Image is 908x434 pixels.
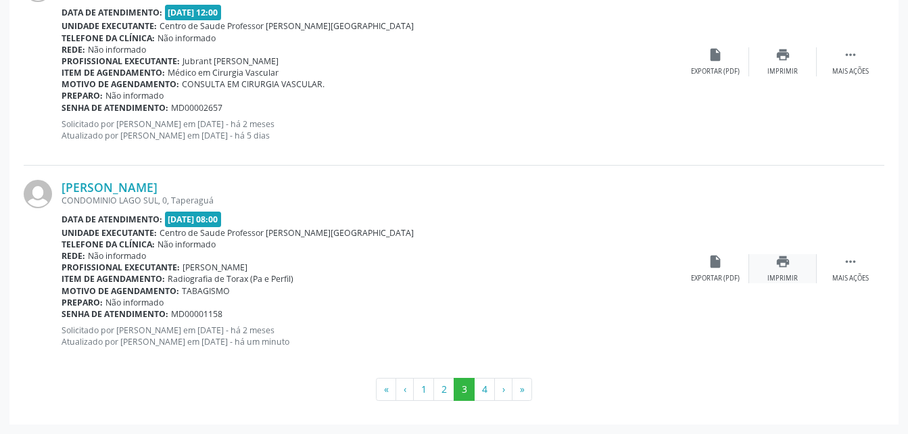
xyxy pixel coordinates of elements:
button: Go to previous page [396,378,414,401]
img: img [24,180,52,208]
span: Não informado [105,297,164,308]
span: MD00001158 [171,308,222,320]
span: MD00002657 [171,102,222,114]
b: Motivo de agendamento: [62,285,179,297]
i: insert_drive_file [708,47,723,62]
p: Solicitado por [PERSON_NAME] em [DATE] - há 2 meses Atualizado por [PERSON_NAME] em [DATE] - há u... [62,324,682,347]
span: Não informado [88,44,146,55]
ul: Pagination [24,378,884,401]
b: Senha de atendimento: [62,102,168,114]
b: Rede: [62,44,85,55]
div: Imprimir [767,67,798,76]
div: Exportar (PDF) [691,67,740,76]
b: Data de atendimento: [62,214,162,225]
span: Jubrant [PERSON_NAME] [183,55,279,67]
button: Go to page 3 [454,378,475,401]
span: [DATE] 08:00 [165,212,222,227]
span: Não informado [158,239,216,250]
i: insert_drive_file [708,254,723,269]
button: Go to last page [512,378,532,401]
span: Radiografia de Torax (Pa e Perfil) [168,273,293,285]
b: Motivo de agendamento: [62,78,179,90]
b: Preparo: [62,90,103,101]
span: Médico em Cirurgia Vascular [168,67,279,78]
b: Senha de atendimento: [62,308,168,320]
span: Não informado [158,32,216,44]
b: Item de agendamento: [62,67,165,78]
span: Centro de Saude Professor [PERSON_NAME][GEOGRAPHIC_DATA] [160,227,414,239]
b: Data de atendimento: [62,7,162,18]
i: print [775,47,790,62]
i:  [843,47,858,62]
b: Profissional executante: [62,262,180,273]
button: Go to page 1 [413,378,434,401]
b: Unidade executante: [62,227,157,239]
b: Telefone da clínica: [62,239,155,250]
div: CONDOMINIO LAGO SUL, 0, Taperaguá [62,195,682,206]
div: Mais ações [832,67,869,76]
b: Preparo: [62,297,103,308]
div: Mais ações [832,274,869,283]
div: Imprimir [767,274,798,283]
span: Não informado [88,250,146,262]
b: Rede: [62,250,85,262]
b: Profissional executante: [62,55,180,67]
i: print [775,254,790,269]
button: Go to page 4 [474,378,495,401]
span: CONSULTA EM CIRURGIA VASCULAR. [182,78,325,90]
button: Go to next page [494,378,512,401]
b: Item de agendamento: [62,273,165,285]
span: [PERSON_NAME] [183,262,247,273]
div: Exportar (PDF) [691,274,740,283]
span: [DATE] 12:00 [165,5,222,20]
a: [PERSON_NAME] [62,180,158,195]
b: Unidade executante: [62,20,157,32]
p: Solicitado por [PERSON_NAME] em [DATE] - há 2 meses Atualizado por [PERSON_NAME] em [DATE] - há 5... [62,118,682,141]
button: Go to page 2 [433,378,454,401]
span: Centro de Saude Professor [PERSON_NAME][GEOGRAPHIC_DATA] [160,20,414,32]
i:  [843,254,858,269]
span: TABAGISMO [182,285,230,297]
span: Não informado [105,90,164,101]
b: Telefone da clínica: [62,32,155,44]
button: Go to first page [376,378,396,401]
